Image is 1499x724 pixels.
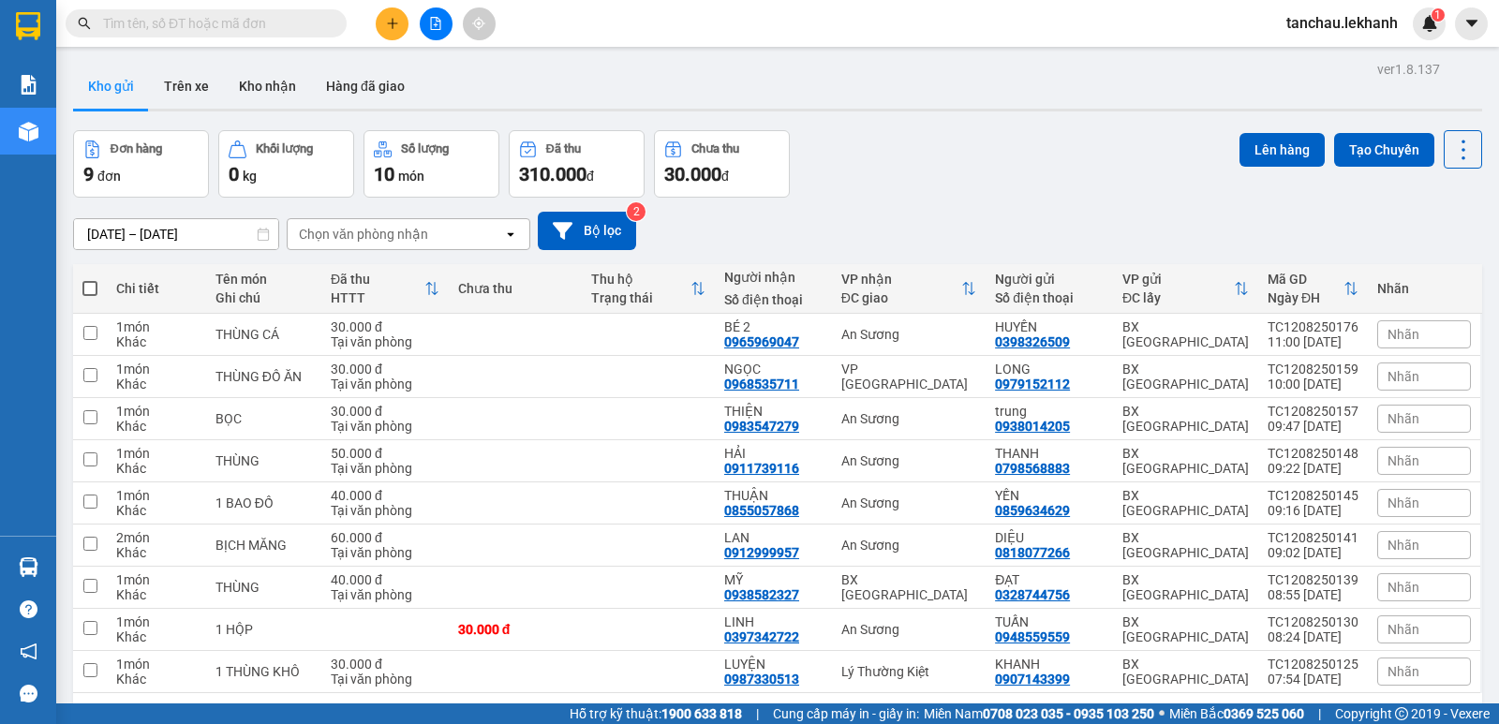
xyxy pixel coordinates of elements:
div: TC1208250157 [1268,404,1358,419]
svg: open [503,227,518,242]
div: 07:54 [DATE] [1268,672,1358,687]
div: 0948559559 [995,629,1070,644]
div: 1 món [116,488,197,503]
button: Khối lượng0kg [218,130,354,198]
div: 1 BAO ĐỒ [215,495,312,510]
button: Số lượng10món [364,130,499,198]
div: BỌC [215,411,312,426]
div: THANH [995,446,1104,461]
div: Khác [116,334,197,349]
sup: 1 [1432,8,1445,22]
div: BX [GEOGRAPHIC_DATA] [1122,614,1249,644]
div: 0397342722 [724,629,799,644]
div: BX [GEOGRAPHIC_DATA] [1122,488,1249,518]
div: An Sương [841,538,976,553]
div: 30.000 đ [331,362,439,377]
div: 0987330513 [724,672,799,687]
div: Khác [116,419,197,434]
div: 1 món [116,319,197,334]
div: 0855057868 [724,503,799,518]
span: Miền Nam [924,703,1154,724]
div: TC1208250141 [1268,530,1358,545]
div: TC1208250145 [1268,488,1358,503]
div: KHANH [995,657,1104,672]
div: 09:47 [DATE] [1268,419,1358,434]
div: HTTT [331,290,424,305]
div: 08:24 [DATE] [1268,629,1358,644]
button: Chưa thu30.000đ [654,130,790,198]
button: Kho nhận [224,64,311,109]
div: Đã thu [546,142,581,155]
div: BÉ 2 [724,319,823,334]
div: trung [995,404,1104,419]
button: Đơn hàng9đơn [73,130,209,198]
div: LONG [995,362,1104,377]
div: 2 món [116,530,197,545]
div: 1 HỘP [215,622,312,637]
div: Trạng thái [591,290,690,305]
div: 10:00 [DATE] [1268,377,1358,392]
span: Miền Bắc [1169,703,1304,724]
div: THIỆN [724,404,823,419]
span: đơn [97,169,121,184]
img: icon-new-feature [1421,15,1438,32]
span: đ [586,169,594,184]
div: Mã GD [1268,272,1343,287]
span: file-add [429,17,442,30]
div: VP nhận [841,272,961,287]
div: BX [GEOGRAPHIC_DATA] [1122,572,1249,602]
div: Tại văn phòng [331,419,439,434]
div: 0983547279 [724,419,799,434]
div: Khác [116,503,197,518]
div: 1 món [116,614,197,629]
div: An Sương [841,327,976,342]
div: 0798568883 [995,461,1070,476]
div: 0912999957 [724,545,799,560]
div: Thu hộ [591,272,690,287]
span: Nhãn [1388,453,1419,468]
div: TC1208250139 [1268,572,1358,587]
div: Số lượng [401,142,449,155]
div: 1 món [116,446,197,461]
span: aim [472,17,485,30]
div: 11:00 [DATE] [1268,334,1358,349]
div: 1 THÙNG KHÔ [215,664,312,679]
div: Tên món [215,272,312,287]
span: | [1318,703,1321,724]
div: Khác [116,587,197,602]
span: Nhãn [1388,327,1419,342]
span: 1 [1434,8,1441,22]
div: Tại văn phòng [331,545,439,560]
div: BX [GEOGRAPHIC_DATA] [1122,657,1249,687]
div: Tại văn phòng [331,334,439,349]
div: Khác [116,377,197,392]
span: search [78,17,91,30]
div: 0938582327 [724,587,799,602]
div: 50.000 đ [331,446,439,461]
span: 310.000 [519,163,586,185]
button: Bộ lọc [538,212,636,250]
div: 0328744756 [995,587,1070,602]
span: 30.000 [664,163,721,185]
button: caret-down [1455,7,1488,40]
div: 30.000 đ [331,319,439,334]
div: LINH [724,614,823,629]
sup: 2 [627,202,646,221]
div: 0938014205 [995,419,1070,434]
span: 9 [83,163,94,185]
div: An Sương [841,622,976,637]
span: Hỗ trợ kỹ thuật: [570,703,742,724]
div: ĐC giao [841,290,961,305]
div: 09:02 [DATE] [1268,545,1358,560]
span: Nhãn [1388,538,1419,553]
span: Nhãn [1388,622,1419,637]
div: HẢI [724,446,823,461]
div: 1 món [116,657,197,672]
div: Tại văn phòng [331,377,439,392]
div: NGỌC [724,362,823,377]
div: An Sương [841,453,976,468]
div: THÙNG [215,453,312,468]
span: copyright [1395,707,1408,720]
div: 30.000 đ [331,657,439,672]
div: HUYỀN [995,319,1104,334]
